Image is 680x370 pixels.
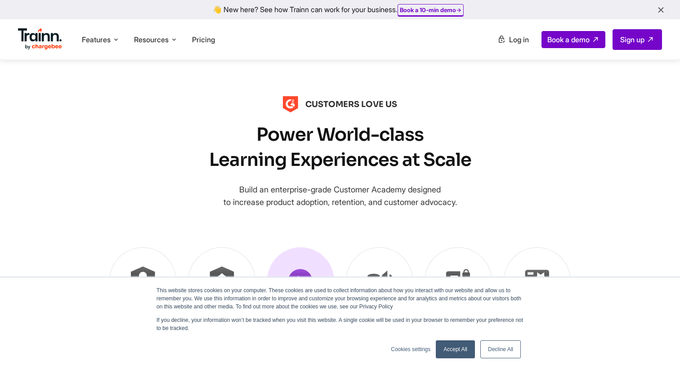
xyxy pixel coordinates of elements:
span: Log in [509,35,529,44]
img: shield-account-purple.9dd765f.svg [131,266,155,296]
b: CUSTOMERS LOVE US [305,99,397,110]
span: Features [82,35,111,45]
a: Book a demo [541,31,605,48]
a: Decline All [480,340,521,358]
a: CUSTOMERS LOVE US [283,96,397,112]
a: Pricing [192,35,215,44]
img: book-open-page-purple.ae3fc96.svg [367,270,392,292]
h4: Build an enterprise-grade Customer Academy designed to increase product adoption, retention, and ... [210,183,470,209]
a: Log in [492,31,534,48]
p: If you decline, your information won’t be tracked when you visit this website. A single cookie wi... [157,316,523,332]
p: This website stores cookies on your computer. These cookies are used to collect information about... [157,286,523,311]
b: Book a 10-min demo [400,6,456,13]
a: Accept All [436,340,475,358]
a: Book a 10-min demo→ [400,6,461,13]
img: Certificate-black%202.536f2be.svg [525,270,549,293]
a: Sign up [613,29,662,50]
img: shield-home%20purple.027cccd.svg [210,266,234,296]
img: message-text-lock-purple.8410abd.svg [446,269,470,293]
img: g2.fba6d28.svg [283,96,298,112]
h1: Power World-class Learning Experiences at Scale [181,122,499,173]
div: 👋 New here? See how Trainn can work for your business. [5,5,675,14]
img: Trainn Logo [18,28,62,50]
span: Resources [134,35,169,45]
a: Cookies settings [391,345,430,353]
span: Sign up [620,35,644,44]
img: play-circle-purple.d58f203.svg [288,269,313,293]
span: Book a demo [547,35,590,44]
